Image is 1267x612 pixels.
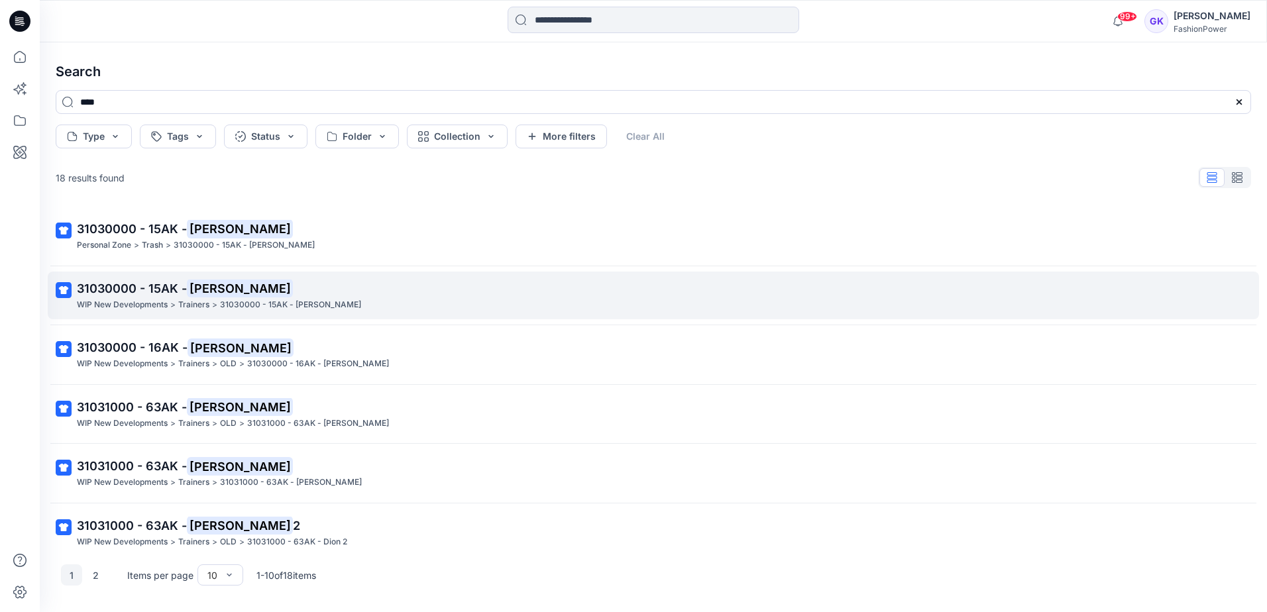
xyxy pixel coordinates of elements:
[77,535,168,549] p: WIP New Developments
[77,340,188,354] span: 31030000 - 16AK -
[1174,24,1250,34] div: FashionPower
[56,171,125,185] p: 18 results found
[77,298,168,312] p: WIP New Developments
[178,298,209,312] p: Trainers
[247,357,389,371] p: 31030000 - 16AK - Dion
[212,535,217,549] p: >
[170,357,176,371] p: >
[48,390,1259,438] a: 31031000 - 63AK -[PERSON_NAME]WIP New Developments>Trainers>OLD>31031000 - 63AK - [PERSON_NAME]
[77,400,187,414] span: 31031000 - 63AK -
[170,535,176,549] p: >
[516,125,607,148] button: More filters
[174,238,315,252] p: 31030000 - 15AK - Dion
[239,535,245,549] p: >
[187,516,293,535] mark: [PERSON_NAME]
[293,519,300,533] span: 2
[48,272,1259,320] a: 31030000 - 15AK -[PERSON_NAME]WIP New Developments>Trainers>31030000 - 15AK - [PERSON_NAME]
[134,238,139,252] p: >
[48,212,1259,260] a: 31030000 - 15AK -[PERSON_NAME]Personal Zone>Trash>31030000 - 15AK - [PERSON_NAME]
[77,519,187,533] span: 31031000 - 63AK -
[187,397,293,416] mark: [PERSON_NAME]
[178,476,209,489] p: Trainers
[142,238,163,252] p: Trash
[140,125,216,148] button: Tags
[178,357,209,371] p: Trainers
[220,357,237,371] p: OLD
[315,125,399,148] button: Folder
[77,476,168,489] p: WIP New Developments
[170,417,176,431] p: >
[170,298,176,312] p: >
[48,449,1259,497] a: 31031000 - 63AK -[PERSON_NAME]WIP New Developments>Trainers>31031000 - 63AK - [PERSON_NAME]
[77,417,168,431] p: WIP New Developments
[220,535,237,549] p: OLD
[1144,9,1168,33] div: GK
[247,535,347,549] p: 31031000 - 63AK - Dion 2
[407,125,508,148] button: Collection
[212,417,217,431] p: >
[56,125,132,148] button: Type
[187,279,293,297] mark: [PERSON_NAME]
[220,298,361,312] p: 31030000 - 15AK - Dion
[166,238,171,252] p: >
[212,357,217,371] p: >
[220,417,237,431] p: OLD
[178,417,209,431] p: Trainers
[77,357,168,371] p: WIP New Developments
[207,568,217,582] div: 10
[77,238,131,252] p: Personal Zone
[220,476,362,489] p: 31031000 - 63AK - Dion
[247,417,389,431] p: 31031000 - 63AK - Dion
[127,568,193,582] p: Items per page
[187,457,293,476] mark: [PERSON_NAME]
[1117,11,1137,22] span: 99+
[85,564,106,586] button: 2
[48,331,1259,379] a: 31030000 - 16AK -[PERSON_NAME]WIP New Developments>Trainers>OLD>31030000 - 16AK - [PERSON_NAME]
[178,535,209,549] p: Trainers
[188,338,294,357] mark: [PERSON_NAME]
[256,568,316,582] p: 1 - 10 of 18 items
[239,417,245,431] p: >
[212,298,217,312] p: >
[239,357,245,371] p: >
[212,476,217,489] p: >
[48,509,1259,557] a: 31031000 - 63AK -[PERSON_NAME]2WIP New Developments>Trainers>OLD>31031000 - 63AK - Dion 2
[77,459,187,473] span: 31031000 - 63AK -
[77,281,187,295] span: 31030000 - 15AK -
[224,125,307,148] button: Status
[1174,8,1250,24] div: [PERSON_NAME]
[77,222,187,236] span: 31030000 - 15AK -
[45,53,1262,90] h4: Search
[187,219,293,238] mark: [PERSON_NAME]
[170,476,176,489] p: >
[61,564,82,586] button: 1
